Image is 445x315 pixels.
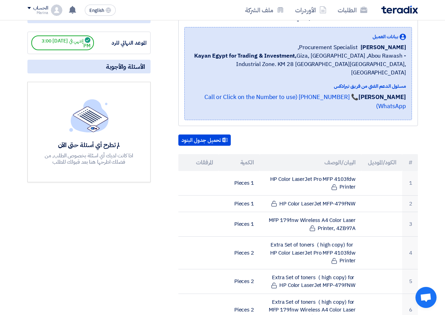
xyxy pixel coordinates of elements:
td: HP Color LaserJet Pro MFP 4103fdw Printer [260,171,361,196]
b: Kayan Egypt for Trading & Investment, [194,52,297,60]
td: MFP 179fnw Wireless A4 Color Laser Printer, 4ZB97A [260,212,361,237]
th: البيان/الوصف [260,154,361,171]
img: empty_state_list.svg [69,99,109,132]
th: الكمية [219,154,260,171]
td: Extra Set of toners ( high copy) for HP Color LaserJet Pro MFP 4103fdw Printer [260,237,361,269]
div: الموعد النهائي للرد [94,39,147,47]
td: Extra Set of toners ( high copy) for HP Color LaserJet MFP-479FNW [260,269,361,294]
div: لم تطرح أي أسئلة حتى الآن [38,141,140,149]
span: الأسئلة والأجوبة [106,63,145,71]
span: Procurement Specialist, [298,43,358,52]
td: 1 [402,171,418,196]
span: Giza, [GEOGRAPHIC_DATA] ,Abou Rawash - Industrial Zone. KM 28 [GEOGRAPHIC_DATA][GEOGRAPHIC_DATA],... [190,52,406,77]
span: [PERSON_NAME] [361,43,406,52]
button: تحميل جدول البنود [178,134,231,146]
td: 2 Pieces [219,237,260,269]
th: # [402,154,418,171]
td: 2 [402,195,418,212]
a: 📞 [PHONE_NUMBER] (Call or Click on the Number to use WhatsApp) [204,93,406,111]
th: الكود/الموديل [361,154,402,171]
img: profile_test.png [51,5,62,16]
span: بيانات العميل [373,33,398,40]
div: Open chat [415,287,437,308]
span: English [89,8,104,13]
td: 1 Pieces [219,212,260,237]
div: Marina [27,11,48,15]
a: ملف الشركة [240,2,290,18]
button: English [85,5,116,16]
strong: [PERSON_NAME] [358,93,406,101]
td: 5 [402,269,418,294]
th: المرفقات [178,154,219,171]
div: الحساب [33,5,48,11]
td: 1 Pieces [219,171,260,196]
img: Teradix logo [381,6,418,14]
a: الأوردرات [290,2,332,18]
td: 3 [402,212,418,237]
td: 2 Pieces [219,269,260,294]
div: اذا كانت لديك أي اسئلة بخصوص الطلب, من فضلك اطرحها هنا بعد قبولك للطلب [38,152,140,165]
td: HP Color LaserJet MFP-479FNW [260,195,361,212]
a: الطلبات [332,2,373,18]
div: مسئول الدعم الفني من فريق تيرادكس [190,83,406,90]
span: إنتهي في [DATE] 3:00 PM [31,35,94,50]
td: 4 [402,237,418,269]
td: 1 Pieces [219,195,260,212]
